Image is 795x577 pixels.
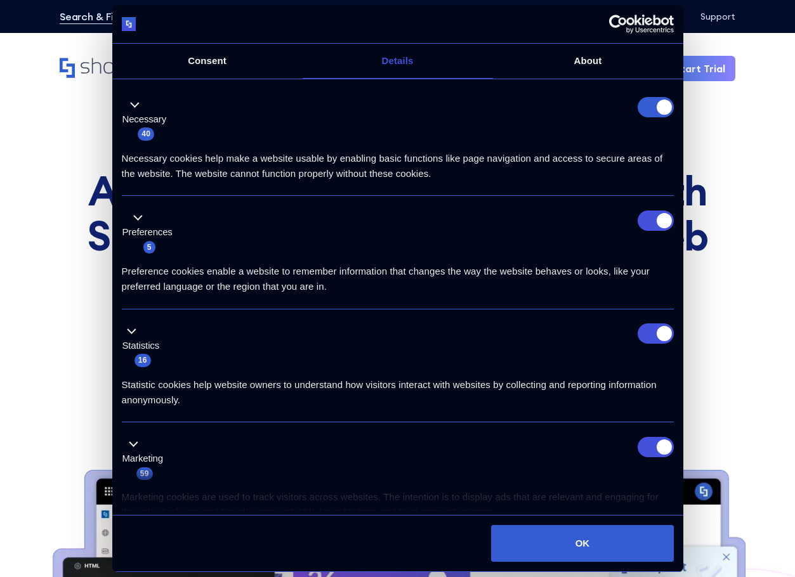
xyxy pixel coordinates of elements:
img: logo [122,17,136,32]
button: Marketing (59) [122,437,171,481]
button: OK [491,525,673,562]
div: Preference cookies enable a website to remember information that changes the way the website beha... [122,254,674,294]
a: Details [303,44,493,79]
span: 5 [143,241,155,254]
div: Necessary cookies help make a website usable by enabling basic functions like page navigation and... [122,141,674,181]
label: Preferences [122,225,173,240]
a: Home [60,58,178,79]
a: Search & Filter Toolbar [60,9,169,24]
span: 16 [135,354,151,366]
span: Marketing cookies are used to track visitors across websites. The intention is to display ads tha... [122,491,659,517]
button: Necessary (40) [122,97,174,141]
label: Necessary [122,112,167,127]
a: Start Trial [664,56,735,81]
a: Support [700,11,735,22]
a: Usercentrics Cookiebot - opens in a new window [563,15,674,34]
a: About [493,44,683,79]
span: 59 [136,467,153,480]
label: Marketing [122,451,164,466]
a: Consent [112,44,303,79]
button: Statistics (16) [122,323,168,368]
label: Statistics [122,339,160,353]
span: 40 [138,127,154,140]
div: Statistic cookies help website owners to understand how visitors interact with websites by collec... [122,368,674,408]
h1: BEST SHAREPOINT CODE EDITOR [49,142,745,151]
h1: Add with ShortPoint's Free Code Editor Web Part [49,169,745,302]
button: Preferences (5) [122,211,180,255]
